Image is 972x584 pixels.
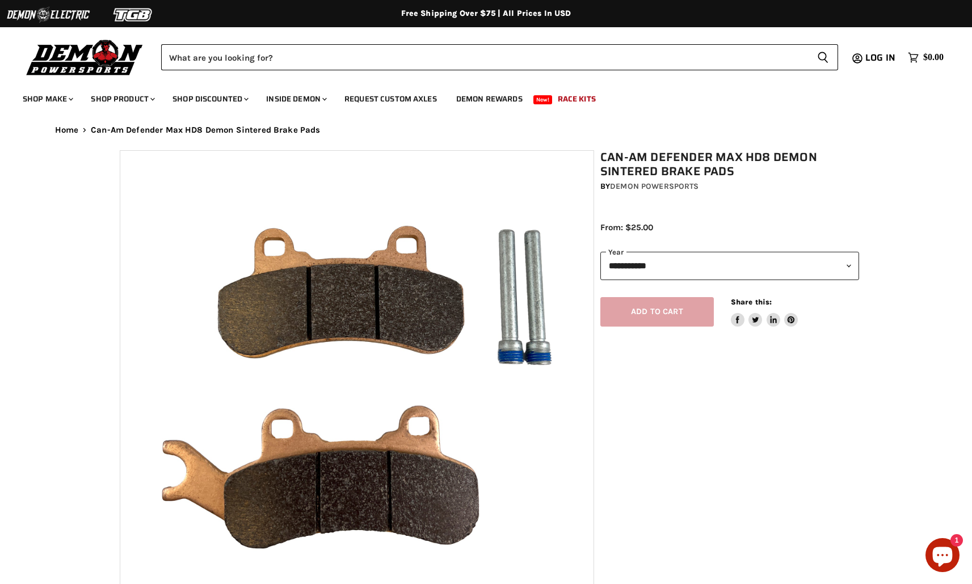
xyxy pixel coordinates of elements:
img: TGB Logo 2 [91,4,176,26]
inbox-online-store-chat: Shopify online store chat [922,538,963,575]
a: Inside Demon [258,87,334,111]
form: Product [161,44,838,70]
span: Can-Am Defender Max HD8 Demon Sintered Brake Pads [91,125,320,135]
a: Home [55,125,79,135]
span: $0.00 [923,52,944,63]
div: Free Shipping Over $75 | All Prices In USD [32,9,940,19]
a: Request Custom Axles [336,87,445,111]
ul: Main menu [14,83,941,111]
button: Search [808,44,838,70]
select: year [600,252,859,280]
a: Shop Make [14,87,80,111]
img: Demon Electric Logo 2 [6,4,91,26]
a: Shop Discounted [164,87,255,111]
span: From: $25.00 [600,222,653,232]
a: Demon Powersports [610,181,699,191]
div: by [600,180,859,193]
input: Search [161,44,808,70]
img: Demon Powersports [23,37,147,77]
aside: Share this: [731,297,798,327]
nav: Breadcrumbs [32,125,940,135]
a: Shop Product [82,87,162,111]
a: Log in [860,53,902,63]
span: Log in [865,50,895,65]
span: New! [533,95,553,104]
a: Race Kits [549,87,604,111]
h1: Can-Am Defender Max HD8 Demon Sintered Brake Pads [600,150,859,179]
a: $0.00 [902,49,949,66]
span: Share this: [731,298,772,306]
a: Demon Rewards [448,87,531,111]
